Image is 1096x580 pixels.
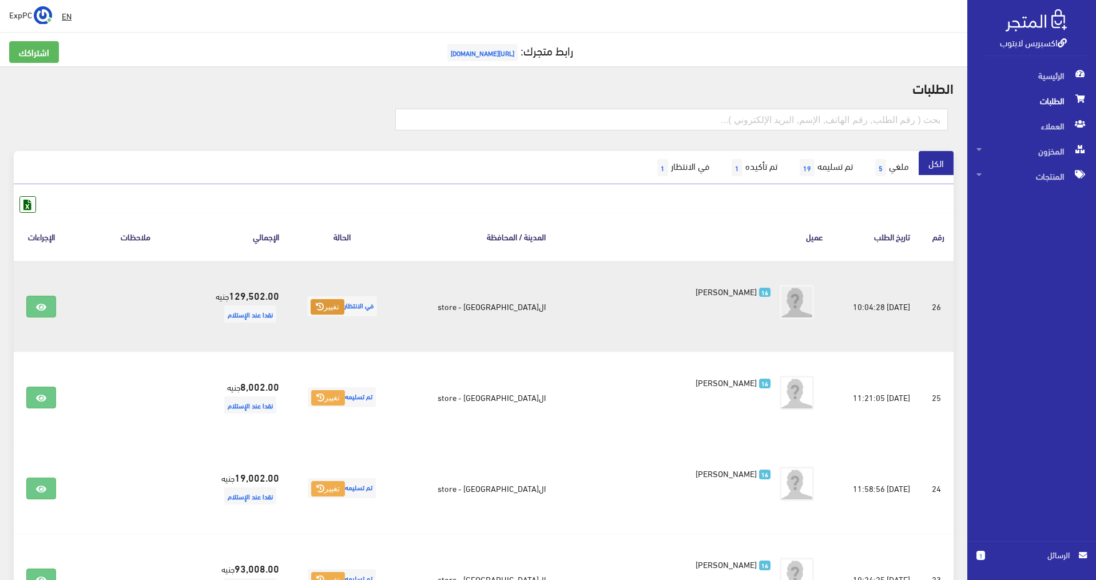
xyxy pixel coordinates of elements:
td: جنيه [202,261,288,352]
td: 25 [919,352,954,443]
th: عميل [555,213,832,260]
a: 16 [PERSON_NAME] [573,376,771,388]
a: ... ExpPC [9,6,52,24]
a: 16 [PERSON_NAME] [573,285,771,297]
span: [PERSON_NAME] [696,283,757,299]
a: رابط متجرك:[URL][DOMAIN_NAME] [444,39,573,61]
strong: 19,002.00 [235,470,279,484]
td: [DATE] 11:58:56 [832,443,919,534]
th: الحالة [288,213,396,260]
td: جنيه [202,443,288,534]
a: ملغي5 [863,151,919,184]
span: الرئيسية [976,63,1087,88]
span: العملاء [976,113,1087,138]
u: EN [62,9,72,23]
a: الكل [919,151,954,175]
td: [DATE] 11:21:05 [832,352,919,443]
a: الطلبات [967,88,1096,113]
span: [PERSON_NAME] [696,556,757,572]
strong: 129,502.00 [229,288,279,303]
img: avatar.png [780,467,814,501]
img: ... [34,6,52,25]
th: المدينة / المحافظة [396,213,555,260]
button: تغيير [311,390,345,406]
span: 19 [800,159,815,176]
td: ال[GEOGRAPHIC_DATA] - store [396,261,555,352]
a: 16 [PERSON_NAME] [573,467,771,479]
a: 16 [PERSON_NAME] [573,558,771,570]
th: اﻹجمالي [202,213,288,260]
span: 16 [759,561,771,570]
span: [PERSON_NAME] [696,465,757,481]
img: avatar.png [780,376,814,410]
span: 16 [759,288,771,297]
th: ملاحظات [69,213,202,260]
td: ال[GEOGRAPHIC_DATA] - store [396,443,555,534]
span: نقدا عند الإستلام [224,305,276,323]
a: المخزون [967,138,1096,164]
span: ExpPC [9,7,32,22]
a: اكسبريس لابتوب [1000,34,1067,50]
span: تم تسليمه [308,478,376,498]
th: تاريخ الطلب [832,213,919,260]
input: بحث ( رقم الطلب, رقم الهاتف, الإسم, البريد اﻹلكتروني )... [395,109,948,130]
button: تغيير [311,299,344,315]
strong: 93,008.00 [235,561,279,575]
span: المخزون [976,138,1087,164]
td: 26 [919,261,954,352]
td: [DATE] 10:04:28 [832,261,919,352]
td: 24 [919,443,954,534]
a: المنتجات [967,164,1096,189]
a: الرئيسية [967,63,1096,88]
h2: الطلبات [14,80,954,95]
span: المنتجات [976,164,1087,189]
th: رقم [919,213,954,260]
span: 5 [875,159,886,176]
a: تم تأكيده1 [719,151,787,184]
span: 1 [732,159,742,176]
span: نقدا عند الإستلام [224,396,276,414]
span: نقدا عند الإستلام [224,487,276,504]
a: في الانتظار1 [645,151,719,184]
span: [PERSON_NAME] [696,374,757,390]
span: الرسائل [994,549,1070,561]
a: 1 الرسائل [976,549,1087,573]
span: الطلبات [976,88,1087,113]
span: 16 [759,379,771,388]
a: العملاء [967,113,1096,138]
span: 16 [759,470,771,479]
td: ال[GEOGRAPHIC_DATA] - store [396,352,555,443]
a: تم تسليمه19 [787,151,863,184]
span: [URL][DOMAIN_NAME] [447,44,518,61]
td: جنيه [202,352,288,443]
strong: 8,002.00 [240,379,279,394]
span: 1 [657,159,668,176]
img: . [1006,9,1067,31]
a: اشتراكك [9,41,59,63]
img: avatar.png [780,285,814,319]
button: تغيير [311,481,345,497]
a: EN [57,6,76,26]
span: في الانتظار [307,296,377,316]
span: 1 [976,551,985,560]
span: تم تسليمه [308,387,376,407]
th: الإجراءات [14,213,69,260]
